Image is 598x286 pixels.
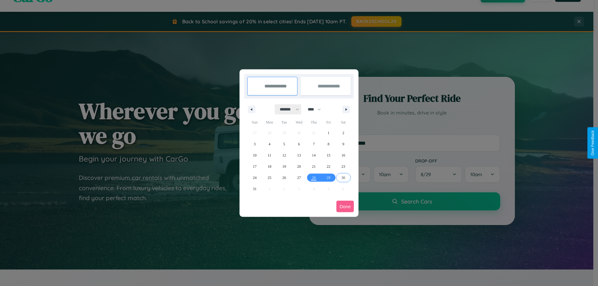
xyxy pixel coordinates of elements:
[282,172,286,183] span: 26
[306,172,321,183] button: 28
[292,117,306,127] span: Wed
[336,161,351,172] button: 23
[262,117,277,127] span: Mon
[297,172,301,183] span: 27
[247,183,262,195] button: 31
[247,138,262,150] button: 3
[312,161,316,172] span: 21
[312,150,316,161] span: 14
[321,161,336,172] button: 22
[268,161,271,172] span: 18
[321,117,336,127] span: Fri
[277,172,292,183] button: 26
[341,161,345,172] span: 23
[262,138,277,150] button: 4
[292,150,306,161] button: 13
[277,150,292,161] button: 12
[306,161,321,172] button: 21
[268,172,271,183] span: 25
[297,161,301,172] span: 20
[327,172,330,183] span: 29
[247,161,262,172] button: 17
[312,172,316,183] span: 28
[342,127,344,138] span: 2
[247,117,262,127] span: Sun
[297,150,301,161] span: 13
[321,172,336,183] button: 29
[306,117,321,127] span: Thu
[277,117,292,127] span: Tue
[313,138,315,150] span: 7
[336,117,351,127] span: Sat
[328,127,330,138] span: 1
[321,138,336,150] button: 8
[292,172,306,183] button: 27
[253,183,257,195] span: 31
[262,161,277,172] button: 18
[282,150,286,161] span: 12
[327,161,330,172] span: 22
[341,150,345,161] span: 16
[253,161,257,172] span: 17
[268,138,270,150] span: 4
[336,172,351,183] button: 30
[336,138,351,150] button: 9
[321,127,336,138] button: 1
[253,150,257,161] span: 10
[306,150,321,161] button: 14
[247,150,262,161] button: 10
[247,172,262,183] button: 24
[336,127,351,138] button: 2
[336,201,354,212] button: Done
[277,138,292,150] button: 5
[262,150,277,161] button: 11
[327,150,330,161] span: 15
[321,150,336,161] button: 15
[253,172,257,183] span: 24
[591,130,595,156] div: Give Feedback
[342,138,344,150] span: 9
[282,161,286,172] span: 19
[254,138,256,150] span: 3
[277,161,292,172] button: 19
[336,150,351,161] button: 16
[268,150,271,161] span: 11
[292,161,306,172] button: 20
[262,172,277,183] button: 25
[292,138,306,150] button: 6
[298,138,300,150] span: 6
[328,138,330,150] span: 8
[306,138,321,150] button: 7
[341,172,345,183] span: 30
[283,138,285,150] span: 5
